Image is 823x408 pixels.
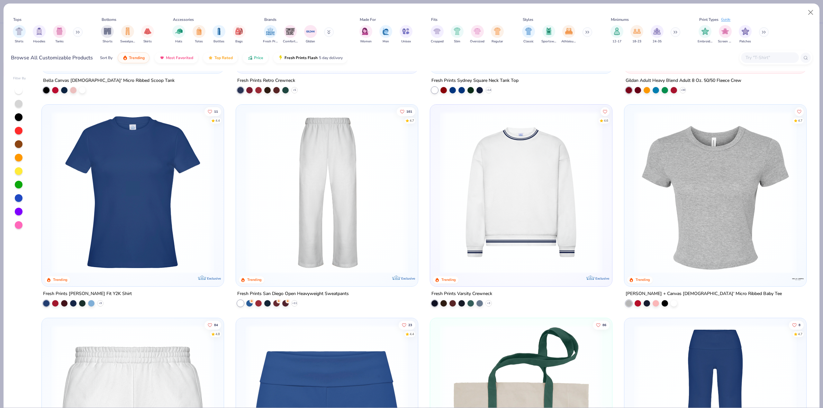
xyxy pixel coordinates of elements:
[15,39,23,44] span: Shirts
[129,55,145,60] span: Trending
[400,25,412,44] div: filter for Unisex
[175,28,183,35] img: Hats Image
[48,111,217,273] img: 6a9a0a85-ee36-4a89-9588-981a92e8a910
[141,25,154,44] div: filter for Skirts
[233,25,246,44] div: filter for Bags
[610,25,623,44] div: filter for 12-17
[173,17,194,22] div: Accessories
[431,39,444,44] span: Cropped
[124,28,131,35] img: Sweatpants Image
[33,25,46,44] div: filter for Hoodies
[454,39,460,44] span: Slim
[602,323,606,326] span: 86
[273,52,348,63] button: Fresh Prints Flash5 day delivery
[203,52,238,63] button: Top Rated
[172,25,185,44] button: filter button
[601,107,610,116] button: Like
[166,55,193,60] span: Most Favorited
[494,28,501,35] img: Regular Image
[523,17,533,22] div: Styles
[431,25,444,44] div: filter for Cropped
[101,25,114,44] button: filter button
[13,17,22,22] div: Tops
[653,28,661,35] img: 24-35 Image
[805,6,817,19] button: Close
[359,25,372,44] div: filter for Women
[541,25,556,44] div: filter for Sportswear
[401,276,415,281] span: Exclusive
[454,28,461,35] img: Slim Image
[104,28,111,35] img: Shorts Image
[278,55,283,60] img: flash.gif
[718,25,733,44] button: filter button
[632,39,641,44] span: 18-23
[306,39,315,44] span: Gildan
[292,301,297,305] span: + 11
[401,39,411,44] span: Unisex
[630,25,643,44] div: filter for 18-23
[205,320,222,329] button: Like
[213,25,225,44] button: filter button
[561,25,576,44] button: filter button
[561,25,576,44] div: filter for Athleisure
[411,111,581,273] img: cab69ba6-afd8-400d-8e2e-70f011a551d3
[15,28,23,35] img: Shirts Image
[798,118,802,123] div: 4.7
[283,39,298,44] span: Comfort Colors
[382,28,389,35] img: Men Image
[718,25,733,44] div: filter for Screen Print
[799,323,800,326] span: 8
[13,76,26,81] div: Filter By
[293,88,296,92] span: + 5
[283,25,298,44] button: filter button
[491,25,504,44] div: filter for Regular
[541,39,556,44] span: Sportswear
[474,28,481,35] img: Oversized Image
[120,25,135,44] div: filter for Sweatpants
[304,25,317,44] div: filter for Gildan
[561,39,576,44] span: Athleisure
[13,25,26,44] button: filter button
[216,118,220,123] div: 4.4
[118,52,149,63] button: Trending
[36,28,43,35] img: Hoodies Image
[605,111,774,273] img: b6dde052-8961-424d-8094-bd09ce92eca4
[631,111,800,273] img: aa15adeb-cc10-480b-b531-6e6e449d5067
[522,25,535,44] button: filter button
[205,107,222,116] button: Like
[431,17,438,22] div: Fits
[626,76,741,84] div: Gildan Adult Heavy Blend Adult 8 Oz. 50/50 Fleece Crew
[319,54,343,62] span: 5 day delivery
[379,25,392,44] div: filter for Men
[612,39,621,44] span: 12-17
[209,59,222,72] img: Bella + Canvas logo
[486,88,491,92] span: + 14
[698,25,712,44] button: filter button
[604,118,608,123] div: 4.6
[144,28,151,35] img: Skirts Image
[400,25,412,44] button: filter button
[214,55,233,60] span: Top Rated
[437,111,606,273] img: 4d4398e1-a86f-4e3e-85fd-b9623566810e
[55,39,64,44] span: Tanks
[789,320,804,329] button: Like
[56,28,63,35] img: Tanks Image
[525,28,532,35] img: Classic Image
[235,28,242,35] img: Bags Image
[633,28,641,35] img: 18-23 Image
[431,25,444,44] button: filter button
[100,55,113,61] div: Sort By
[306,27,315,36] img: Gildan Image
[626,290,782,298] div: [PERSON_NAME] + Canvas [DEMOGRAPHIC_DATA]' Micro Ribbed Baby Tee
[213,39,224,44] span: Bottles
[431,290,492,298] div: Fresh Prints Varsity Crewneck
[402,28,410,35] img: Unisex Image
[263,25,278,44] button: filter button
[410,332,414,336] div: 4.4
[408,323,412,326] span: 23
[43,76,175,84] div: Bella Canvas [DEMOGRAPHIC_DATA]' Micro Ribbed Scoop Tank
[43,290,132,298] div: Fresh Prints [PERSON_NAME] Fit Y2K Shirt
[13,25,26,44] div: filter for Shirts
[33,39,45,44] span: Hoodies
[798,332,802,336] div: 4.7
